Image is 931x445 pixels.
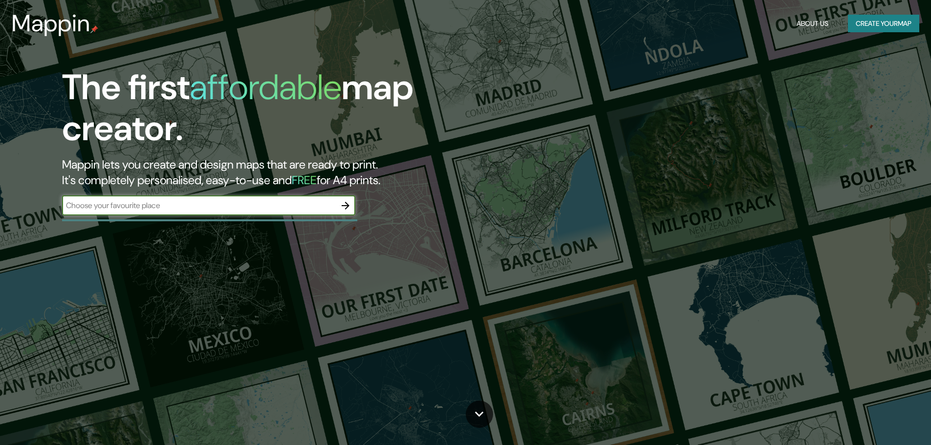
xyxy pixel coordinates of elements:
[62,67,528,157] h1: The first map creator.
[90,25,98,33] img: mappin-pin
[793,15,832,33] button: About Us
[190,64,342,110] h1: affordable
[12,10,90,37] h3: Mappin
[292,172,317,188] h5: FREE
[62,200,336,211] input: Choose your favourite place
[62,157,528,188] h2: Mappin lets you create and design maps that are ready to print. It's completely personalised, eas...
[848,15,919,33] button: Create yourmap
